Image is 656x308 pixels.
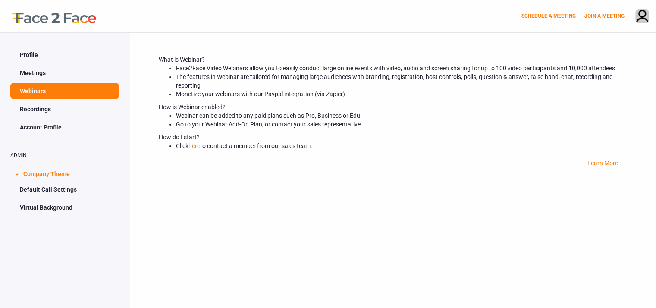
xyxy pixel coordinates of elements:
[521,13,576,19] a: SCHEDULE A MEETING
[10,101,119,117] a: Recordings
[10,181,119,198] a: Default Call Settings
[159,133,627,141] p: How do I start?
[10,153,119,158] h2: ADMIN
[176,90,627,98] li: Monetize your webinars with our Paypal integration (via Zapier)
[636,10,649,24] img: avatar.710606db.png
[176,141,627,150] li: Click to contact a member from our sales team.
[10,47,119,63] a: Profile
[10,65,119,81] a: Meetings
[587,160,618,167] a: Learn More
[23,165,70,181] span: Company Theme
[159,55,627,64] p: What is Webinar?
[176,72,627,90] li: The features in Webinar are tailored for managing large audiences with branding, registration, ho...
[10,199,119,216] a: Virtual Background
[159,103,627,111] p: How is Webinar enabled?
[188,142,200,149] a: here
[176,111,627,120] li: Webinar can be added to any paid plans such as Pro, Business or Edu
[584,13,625,19] a: JOIN A MEETING
[10,83,119,99] a: Webinars
[176,120,627,129] li: Go to your Webinar Add-On Plan, or contact your sales representative
[13,173,21,176] span: >
[176,64,627,72] li: Face2Face Video Webinars allow you to easily conduct large online events with video, audio and sc...
[10,119,119,135] a: Account Profile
